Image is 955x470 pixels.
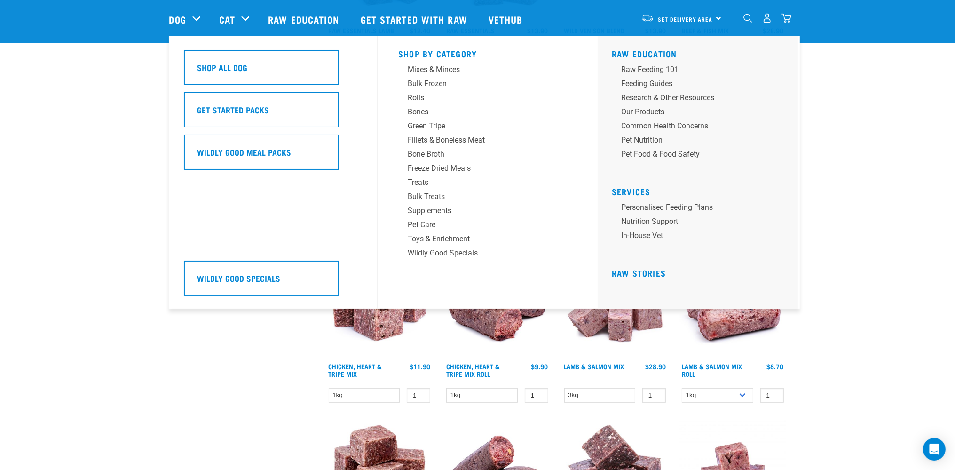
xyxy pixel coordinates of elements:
[612,187,790,194] h5: Services
[408,78,554,89] div: Bulk Frozen
[398,219,577,233] a: Pet Care
[398,120,577,135] a: Green Tripe
[767,363,784,370] div: $8.70
[682,365,742,375] a: Lamb & Salmon Mix Roll
[612,106,790,120] a: Our Products
[564,365,624,368] a: Lamb & Salmon Mix
[658,17,713,21] span: Set Delivery Area
[923,438,946,461] div: Open Intercom Messenger
[446,365,500,375] a: Chicken, Heart & Tripe Mix Roll
[408,177,554,188] div: Treats
[398,49,577,56] h5: Shop By Category
[398,135,577,149] a: Fillets & Boneless Meat
[621,64,768,75] div: Raw Feeding 101
[398,247,577,262] a: Wildly Good Specials
[398,177,577,191] a: Treats
[351,0,479,38] a: Get started with Raw
[479,0,535,38] a: Vethub
[612,64,790,78] a: Raw Feeding 101
[259,0,351,38] a: Raw Education
[408,64,554,75] div: Mixes & Minces
[612,216,790,230] a: Nutrition Support
[525,388,548,403] input: 1
[408,205,554,216] div: Supplements
[408,92,554,104] div: Rolls
[760,388,784,403] input: 1
[398,149,577,163] a: Bone Broth
[408,135,554,146] div: Fillets & Boneless Meat
[410,363,430,370] div: $11.90
[781,13,791,23] img: home-icon@2x.png
[642,388,666,403] input: 1
[407,388,430,403] input: 1
[645,363,666,370] div: $28.90
[531,363,548,370] div: $9.90
[612,120,790,135] a: Common Health Concerns
[197,146,292,158] h5: Wildly Good Meal Packs
[408,149,554,160] div: Bone Broth
[621,149,768,160] div: Pet Food & Food Safety
[398,78,577,92] a: Bulk Frozen
[612,149,790,163] a: Pet Food & Food Safety
[612,202,790,216] a: Personalised Feeding Plans
[743,14,752,23] img: home-icon-1@2x.png
[621,120,768,132] div: Common Health Concerns
[197,272,281,284] h5: Wildly Good Specials
[621,92,768,104] div: Research & Other Resources
[408,219,554,231] div: Pet Care
[329,365,382,375] a: Chicken, Heart & Tripe Mix
[408,191,554,202] div: Bulk Treats
[398,163,577,177] a: Freeze Dried Meals
[197,61,248,73] h5: Shop All Dog
[612,92,790,106] a: Research & Other Resources
[408,233,554,245] div: Toys & Enrichment
[408,106,554,118] div: Bones
[398,205,577,219] a: Supplements
[184,92,363,135] a: Get Started Packs
[197,104,269,116] h5: Get Started Packs
[169,12,186,26] a: Dog
[398,191,577,205] a: Bulk Treats
[184,135,363,177] a: Wildly Good Meal Packs
[641,14,654,22] img: van-moving.png
[408,163,554,174] div: Freeze Dried Meals
[408,120,554,132] div: Green Tripe
[612,271,666,275] a: Raw Stories
[398,64,577,78] a: Mixes & Minces
[408,247,554,259] div: Wildly Good Specials
[612,78,790,92] a: Feeding Guides
[621,78,768,89] div: Feeding Guides
[612,230,790,244] a: In-house vet
[621,106,768,118] div: Our Products
[184,261,363,303] a: Wildly Good Specials
[184,50,363,92] a: Shop All Dog
[612,135,790,149] a: Pet Nutrition
[621,135,768,146] div: Pet Nutrition
[398,233,577,247] a: Toys & Enrichment
[219,12,235,26] a: Cat
[762,13,772,23] img: user.png
[398,106,577,120] a: Bones
[612,51,677,56] a: Raw Education
[398,92,577,106] a: Rolls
